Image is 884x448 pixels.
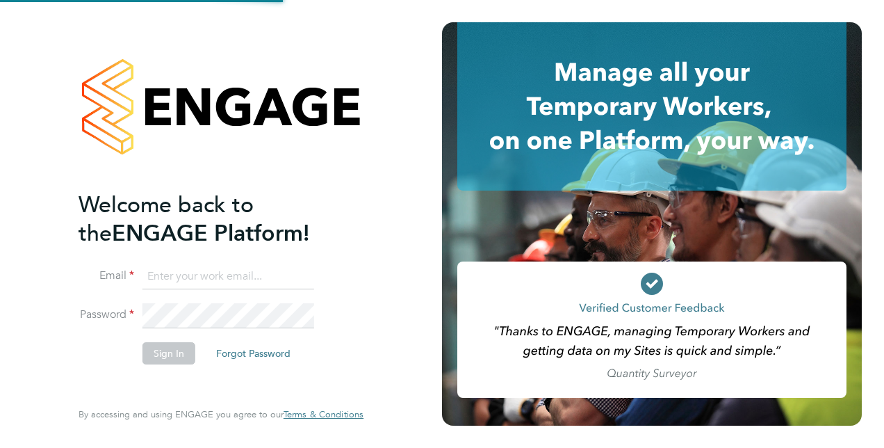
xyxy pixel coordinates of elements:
[79,307,134,322] label: Password
[79,191,350,248] h2: ENGAGE Platform!
[142,342,195,365] button: Sign In
[284,409,363,420] a: Terms & Conditions
[79,408,363,420] span: By accessing and using ENGAGE you agree to our
[205,342,302,365] button: Forgot Password
[284,408,363,420] span: Terms & Conditions
[79,191,254,247] span: Welcome back to the
[79,269,134,283] label: Email
[142,264,314,289] input: Enter your work email...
